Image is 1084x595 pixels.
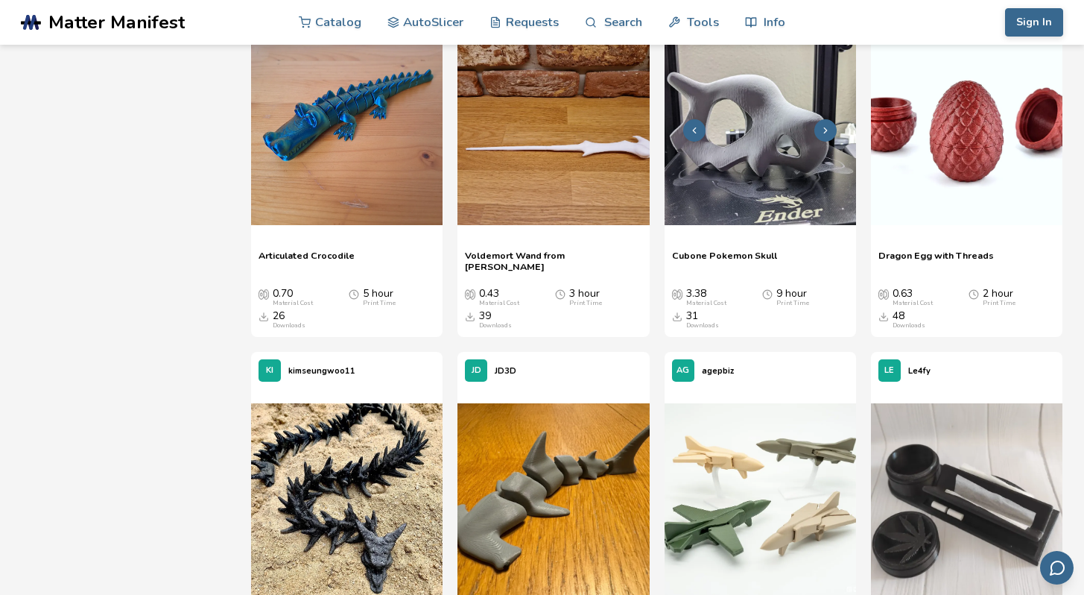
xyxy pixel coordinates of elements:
[676,366,689,376] span: AG
[472,366,481,376] span: JD
[273,310,305,330] div: 26
[1005,8,1063,37] button: Sign In
[762,288,773,300] span: Average Print Time
[884,366,894,376] span: LE
[479,310,512,330] div: 39
[363,288,396,307] div: 5 hour
[273,288,313,307] div: 0.70
[983,288,1015,307] div: 2 hour
[288,363,355,379] p: kimseungwoo11
[273,322,305,330] div: Downloads
[349,288,359,300] span: Average Print Time
[665,19,856,242] a: Cubone Pokemon Skull
[702,363,734,379] p: agepbiz
[686,310,719,330] div: 31
[1040,551,1074,585] button: Send feedback via email
[665,34,856,225] img: Cubone Pokemon Skull
[555,288,565,300] span: Average Print Time
[686,322,719,330] div: Downloads
[259,250,355,272] a: Articulated Crocodile
[363,300,396,307] div: Print Time
[878,310,889,322] span: Downloads
[776,300,809,307] div: Print Time
[893,288,933,307] div: 0.63
[479,300,519,307] div: Material Cost
[893,310,925,330] div: 48
[776,288,809,307] div: 9 hour
[259,310,269,322] span: Downloads
[465,310,475,322] span: Downloads
[259,288,269,300] span: Average Cost
[878,250,994,272] a: Dragon Egg with Threads
[672,250,777,272] a: Cubone Pokemon Skull
[969,288,979,300] span: Average Print Time
[465,288,475,300] span: Average Cost
[465,250,641,272] a: Voldemort Wand from [PERSON_NAME]
[893,322,925,330] div: Downloads
[908,363,931,379] p: Le4fy
[569,288,602,307] div: 3 hour
[878,288,889,300] span: Average Cost
[48,12,185,33] span: Matter Manifest
[983,300,1015,307] div: Print Time
[495,363,516,379] p: JD3D
[672,288,682,300] span: Average Cost
[893,300,933,307] div: Material Cost
[479,288,519,307] div: 0.43
[273,300,313,307] div: Material Cost
[672,310,682,322] span: Downloads
[686,300,726,307] div: Material Cost
[266,366,273,376] span: KI
[686,288,726,307] div: 3.38
[569,300,602,307] div: Print Time
[479,322,512,330] div: Downloads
